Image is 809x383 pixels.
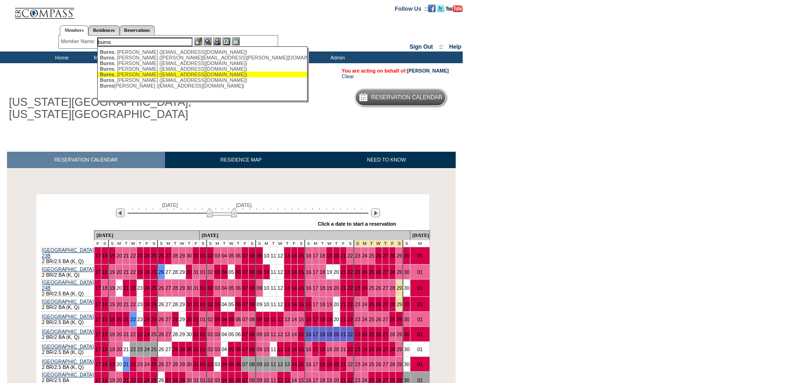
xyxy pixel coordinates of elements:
[257,253,262,258] a: 09
[311,52,362,63] td: Admin
[257,269,262,275] a: 09
[88,25,120,35] a: Residences
[396,269,402,275] a: 29
[285,331,290,337] a: 13
[200,285,206,291] a: 01
[327,285,332,291] a: 19
[193,269,199,275] a: 31
[383,269,388,275] a: 27
[229,317,234,322] a: 05
[292,253,297,258] a: 14
[242,269,248,275] a: 07
[109,331,115,337] a: 19
[95,317,100,322] a: 17
[257,317,262,322] a: 09
[417,317,423,322] a: 01
[109,285,115,291] a: 19
[409,44,433,50] a: Sign Out
[298,331,304,337] a: 15
[236,302,241,307] a: 06
[271,285,276,291] a: 11
[7,152,165,168] a: RESERVATION CALENDAR
[306,285,311,291] a: 16
[186,253,192,258] a: 30
[158,285,164,291] a: 26
[242,285,248,291] a: 07
[222,37,230,45] img: Reservations
[151,302,157,307] a: 25
[317,152,456,168] a: NEED TO KNOW
[362,317,367,322] a: 24
[249,269,255,275] a: 08
[404,269,409,275] a: 30
[208,302,213,307] a: 02
[341,302,346,307] a: 21
[362,285,367,291] a: 24
[417,253,423,258] a: 01
[242,253,248,258] a: 07
[257,302,262,307] a: 09
[334,331,339,337] a: 20
[123,253,129,258] a: 21
[285,317,290,322] a: 13
[249,285,255,291] a: 08
[383,253,388,258] a: 27
[320,269,325,275] a: 18
[116,208,125,217] img: Previous
[334,285,339,291] a: 20
[313,269,318,275] a: 17
[172,302,178,307] a: 28
[327,317,332,322] a: 19
[278,285,283,291] a: 12
[123,302,129,307] a: 21
[383,302,388,307] a: 27
[179,253,185,258] a: 29
[437,5,444,12] img: Follow us on Twitter
[123,331,129,337] a: 21
[417,285,423,291] a: 01
[341,269,346,275] a: 21
[130,317,136,322] a: 22
[369,317,374,322] a: 25
[362,253,367,258] a: 24
[186,269,192,275] a: 30
[215,317,220,322] a: 03
[215,302,220,307] a: 03
[236,331,241,337] a: 06
[222,317,227,322] a: 04
[327,269,332,275] a: 19
[327,331,332,337] a: 19
[186,317,192,322] a: 30
[428,5,436,11] a: Become our fan on Facebook
[137,269,143,275] a: 23
[347,285,353,291] a: 22
[417,269,423,275] a: 01
[369,253,374,258] a: 25
[86,52,138,63] td: My Memberships
[172,253,178,258] a: 28
[320,302,325,307] a: 18
[144,285,150,291] a: 24
[116,269,122,275] a: 20
[396,317,402,322] a: 29
[165,269,171,275] a: 27
[179,317,185,322] a: 29
[215,285,220,291] a: 03
[222,331,227,337] a: 04
[95,302,100,307] a: 17
[200,253,206,258] a: 01
[222,302,227,307] a: 04
[236,269,241,275] a: 06
[130,253,136,258] a: 22
[144,302,150,307] a: 24
[327,302,332,307] a: 19
[193,302,199,307] a: 31
[194,37,202,45] img: b_edit.gif
[130,331,136,337] a: 22
[313,302,318,307] a: 17
[298,253,304,258] a: 15
[334,253,339,258] a: 20
[407,68,449,74] a: [PERSON_NAME]
[151,269,157,275] a: 25
[355,285,360,291] a: 23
